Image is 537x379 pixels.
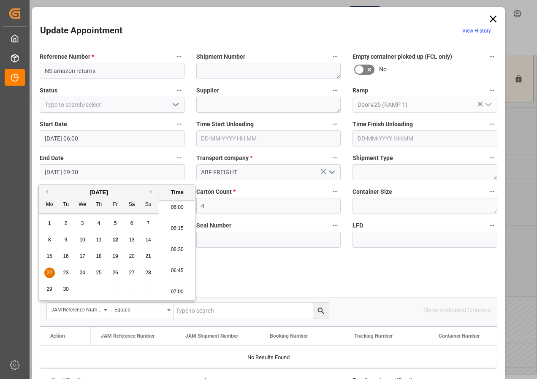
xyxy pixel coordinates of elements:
[112,270,118,276] span: 26
[77,200,88,210] div: We
[127,200,137,210] div: Sa
[40,164,184,180] input: DD-MM-YYYY HH:MM
[65,237,68,243] span: 9
[61,251,71,262] div: Choose Tuesday, September 16th, 2025
[196,154,252,162] span: Transport company
[174,303,329,319] input: Type to search
[77,268,88,278] div: Choose Wednesday, September 24th, 2025
[48,220,51,226] span: 1
[110,303,174,319] button: open menu
[110,218,121,229] div: Choose Friday, September 5th, 2025
[486,186,497,197] button: Container Size
[354,333,393,339] span: Tracking Number
[63,253,68,259] span: 16
[44,268,55,278] div: Choose Monday, September 22nd, 2025
[353,120,413,129] span: Time Finish Unloading
[47,303,110,319] button: open menu
[46,286,52,292] span: 29
[63,270,68,276] span: 23
[101,333,155,339] span: JAM Reference Number
[61,235,71,245] div: Choose Tuesday, September 9th, 2025
[313,303,329,319] button: search button
[110,268,121,278] div: Choose Friday, September 26th, 2025
[196,52,245,61] span: Shipment Number
[439,333,480,339] span: Container Number
[112,237,118,243] span: 12
[330,186,341,197] button: Carton Count *
[77,235,88,245] div: Choose Wednesday, September 10th, 2025
[353,221,363,230] span: LFD
[77,251,88,262] div: Choose Wednesday, September 17th, 2025
[51,304,101,314] div: JAM Reference Number
[63,286,68,292] span: 30
[40,52,94,61] span: Reference Number
[168,98,181,111] button: open menu
[77,218,88,229] div: Choose Wednesday, September 3rd, 2025
[330,152,341,163] button: Transport company *
[48,237,51,243] span: 8
[129,237,134,243] span: 13
[94,235,104,245] div: Choose Thursday, September 11th, 2025
[81,220,84,226] span: 3
[174,119,184,130] button: Start Date
[145,253,151,259] span: 21
[50,333,65,339] div: Action
[145,237,151,243] span: 14
[353,52,452,61] span: Empty container picked up (FCL only)
[143,218,154,229] div: Choose Sunday, September 7th, 2025
[96,237,101,243] span: 11
[127,235,137,245] div: Choose Saturday, September 13th, 2025
[61,268,71,278] div: Choose Tuesday, September 23rd, 2025
[174,51,184,62] button: Reference Number *
[114,220,117,226] span: 5
[98,220,100,226] span: 4
[94,268,104,278] div: Choose Thursday, September 25th, 2025
[129,253,134,259] span: 20
[196,120,254,129] span: Time Start Unloading
[330,85,341,96] button: Supplier
[150,189,155,194] button: Next Month
[110,235,121,245] div: Choose Friday, September 12th, 2025
[185,333,238,339] span: JAM Shipment Number
[379,65,387,74] span: No
[46,270,52,276] span: 22
[114,304,164,314] div: Equals
[143,200,154,210] div: Su
[129,270,134,276] span: 27
[353,154,393,162] span: Shipment Type
[486,220,497,231] button: LFD
[462,28,491,34] a: View History
[40,24,122,38] h2: Update Appointment
[44,200,55,210] div: Mo
[94,218,104,229] div: Choose Thursday, September 4th, 2025
[159,282,195,303] li: 07:00
[270,333,308,339] span: Booking Number
[79,237,85,243] span: 10
[44,235,55,245] div: Choose Monday, September 8th, 2025
[174,152,184,163] button: End Date
[112,253,118,259] span: 19
[44,251,55,262] div: Choose Monday, September 15th, 2025
[159,260,195,282] li: 06:45
[196,130,341,146] input: DD-MM-YYYY HH:MM
[79,270,85,276] span: 24
[127,268,137,278] div: Choose Saturday, September 27th, 2025
[40,97,184,113] input: Type to search/select
[96,253,101,259] span: 18
[65,220,68,226] span: 2
[44,218,55,229] div: Choose Monday, September 1st, 2025
[196,86,219,95] span: Supplier
[40,154,64,162] span: End Date
[44,284,55,295] div: Choose Monday, September 29th, 2025
[61,284,71,295] div: Choose Tuesday, September 30th, 2025
[159,239,195,260] li: 06:30
[196,221,231,230] span: Seal Number
[110,200,121,210] div: Fr
[40,86,57,95] span: Status
[330,220,341,231] button: Seal Number
[39,188,159,197] div: [DATE]
[94,251,104,262] div: Choose Thursday, September 18th, 2025
[486,51,497,62] button: Empty container picked up (FCL only)
[161,188,193,197] div: Time
[159,197,195,218] li: 06:00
